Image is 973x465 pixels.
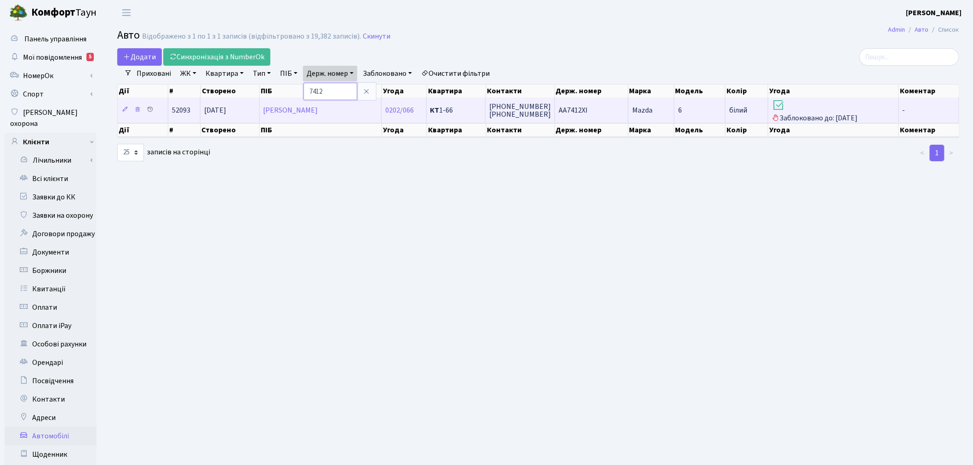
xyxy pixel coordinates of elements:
[906,8,962,18] b: [PERSON_NAME]
[929,25,959,35] li: Список
[5,390,97,408] a: Контакти
[276,66,301,81] a: ПІБ
[559,105,588,115] span: AA7412XI
[632,105,652,115] span: Mazda
[263,105,318,115] a: [PERSON_NAME]
[678,105,682,115] span: 6
[875,20,973,40] nav: breadcrumb
[888,25,905,34] a: Admin
[555,85,629,97] th: Держ. номер
[385,105,414,115] a: 0202/066
[382,123,427,137] th: Угода
[5,85,97,103] a: Спорт
[11,151,97,170] a: Лічильники
[5,133,97,151] a: Клієнти
[177,66,200,81] a: ЖК
[115,5,138,20] button: Переключити навігацію
[363,32,390,41] a: Скинути
[5,67,97,85] a: НомерОк
[418,66,493,81] a: Очистити фільтри
[489,102,551,119] span: [PHONE_NUMBER] [PHONE_NUMBER]
[5,298,97,317] a: Оплати
[31,5,75,20] b: Комфорт
[430,107,482,114] span: 1-66
[5,445,97,464] a: Щоденник
[5,261,97,280] a: Боржники
[382,85,427,97] th: Угода
[172,105,190,115] span: 52093
[772,98,895,123] span: Заблоковано до: [DATE]
[629,85,675,97] th: Марка
[5,30,97,48] a: Панель управління
[5,408,97,427] a: Адреси
[118,123,168,137] th: Дії
[906,7,962,18] a: [PERSON_NAME]
[5,206,97,225] a: Заявки на охорону
[168,85,201,97] th: #
[427,123,486,137] th: Квартира
[486,123,555,137] th: Контакти
[5,317,97,335] a: Оплати iPay
[930,145,944,161] a: 1
[5,48,97,67] a: Мої повідомлення5
[31,5,97,21] span: Таун
[729,105,747,115] span: білий
[117,144,144,161] select: записів на сторінці
[675,123,726,137] th: Модель
[133,66,175,81] a: Приховані
[726,123,768,137] th: Колір
[163,48,270,66] a: Синхронізація з NumberOk
[675,85,726,97] th: Модель
[726,85,768,97] th: Колір
[5,170,97,188] a: Всі клієнти
[768,85,899,97] th: Угода
[859,48,959,66] input: Пошук...
[202,66,247,81] a: Квартира
[260,123,383,137] th: ПІБ
[5,427,97,445] a: Автомобілі
[629,123,675,137] th: Марка
[555,123,629,137] th: Держ. номер
[5,103,97,133] a: [PERSON_NAME] охорона
[249,66,275,81] a: Тип
[486,85,555,97] th: Контакти
[427,85,486,97] th: Квартира
[117,48,162,66] a: Додати
[117,144,210,161] label: записів на сторінці
[23,52,82,62] span: Мої повідомлення
[118,85,168,97] th: Дії
[9,4,28,22] img: logo.png
[359,66,416,81] a: Заблоковано
[260,85,383,97] th: ПІБ
[204,105,226,115] span: [DATE]
[5,353,97,372] a: Орендарі
[899,85,959,97] th: Коментар
[5,225,97,243] a: Договори продажу
[5,188,97,206] a: Заявки до КК
[915,25,929,34] a: Авто
[903,105,905,115] span: -
[899,123,959,137] th: Коментар
[5,335,97,353] a: Особові рахунки
[430,105,440,115] b: КТ
[123,52,156,62] span: Додати
[5,372,97,390] a: Посвідчення
[168,123,201,137] th: #
[86,53,94,61] div: 5
[142,32,361,41] div: Відображено з 1 по 1 з 1 записів (відфільтровано з 19,382 записів).
[24,34,86,44] span: Панель управління
[117,27,140,43] span: Авто
[5,243,97,261] a: Документи
[201,123,260,137] th: Створено
[768,123,899,137] th: Угода
[303,66,357,81] a: Держ. номер
[5,280,97,298] a: Квитанції
[201,85,260,97] th: Створено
